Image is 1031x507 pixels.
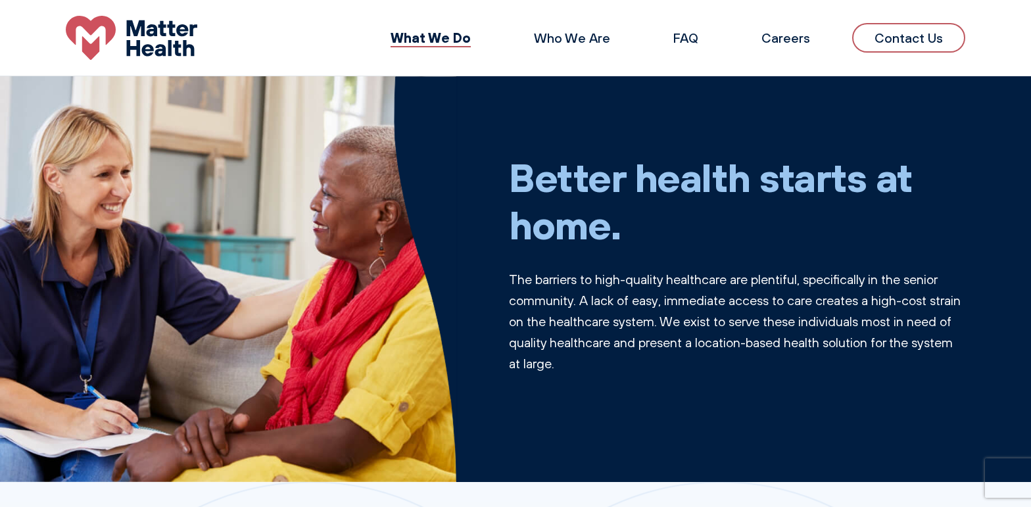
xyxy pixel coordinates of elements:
[673,30,698,46] a: FAQ
[509,269,965,374] p: The barriers to high-quality healthcare are plentiful, specifically in the senior community. A la...
[852,23,965,53] a: Contact Us
[761,30,810,46] a: Careers
[391,29,471,46] a: What We Do
[509,153,965,248] h1: Better health starts at home.
[534,30,610,46] a: Who We Are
